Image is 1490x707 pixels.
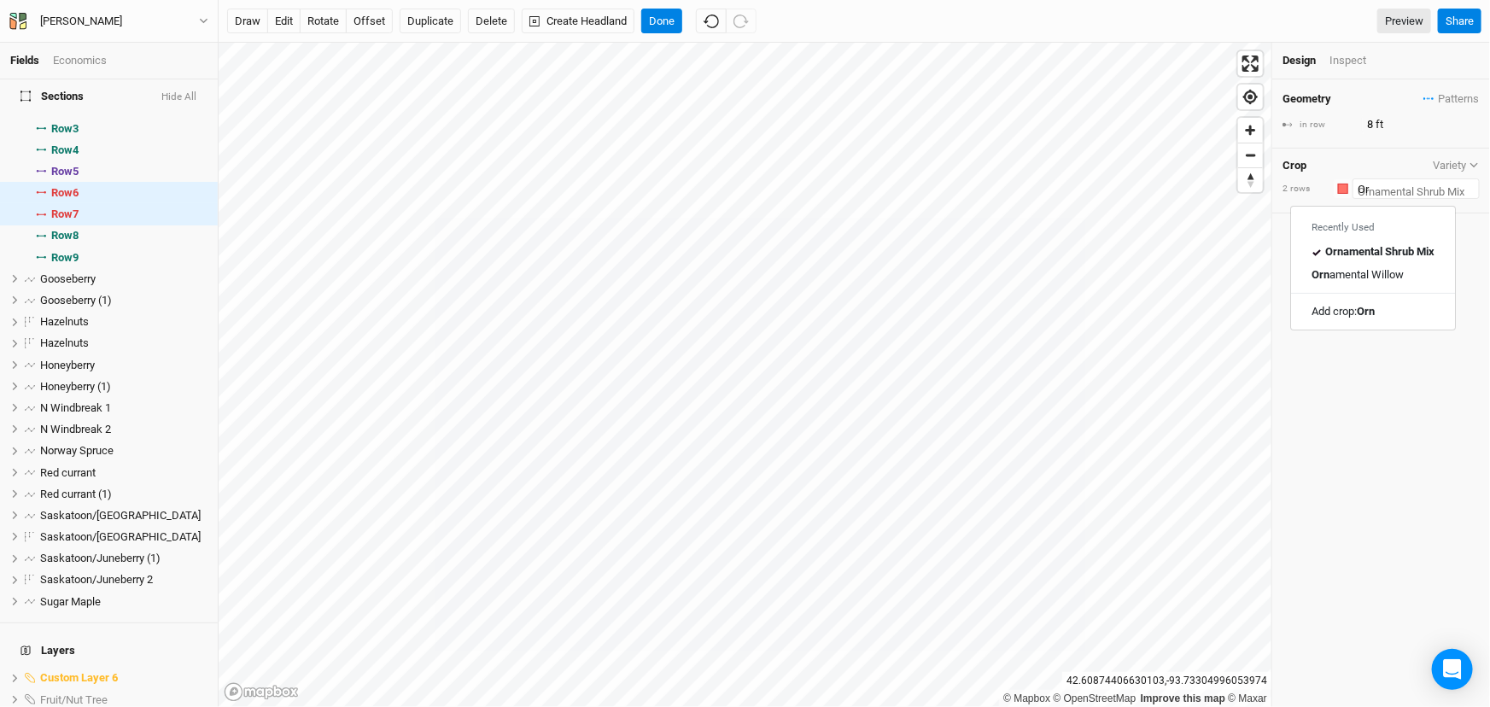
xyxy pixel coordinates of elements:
div: in row [1283,119,1358,131]
div: [PERSON_NAME] [40,13,122,30]
span: Row 6 [51,186,79,200]
a: OpenStreetMap [1054,692,1136,704]
a: Mapbox logo [224,682,299,702]
mark: Orn [1357,305,1375,318]
div: Design [1283,53,1316,68]
span: N Windbreak 2 [40,423,111,435]
div: Hazelnuts [40,315,207,329]
span: Red currant [40,466,96,479]
h4: Crop [1283,159,1306,172]
div: Fruit/Nut Tree [40,693,207,707]
div: Economics [53,53,107,68]
button: Undo (^z) [696,9,727,34]
button: Duplicate [400,9,461,34]
div: Add crop: [1312,304,1375,319]
div: Red currant [40,466,207,480]
button: Redo (^Z) [726,9,757,34]
span: Row 7 [51,207,79,221]
span: Hazelnuts [40,315,89,328]
div: Honeyberry [40,359,207,372]
div: 2 rows [1283,183,1325,196]
a: Preview [1377,9,1431,34]
button: Create Headland [522,9,634,34]
span: Saskatoon/Juneberry 2 [40,573,153,586]
div: Saskatoon/Juneberry [40,509,207,523]
div: Gooseberry (1) [40,294,207,307]
span: Row 4 [51,143,79,157]
div: N Windbreak 2 [40,423,207,436]
span: Patterns [1423,91,1479,108]
span: Gooseberry [40,272,96,285]
button: Hide All [161,91,197,103]
a: Fields [10,54,39,67]
div: Norway Spruce [40,444,207,458]
mark: Orn [1312,268,1329,281]
button: Done [641,9,682,34]
span: Norway Spruce [40,444,114,457]
span: Gooseberry (1) [40,294,112,307]
div: amental Willow [1312,267,1404,283]
button: [PERSON_NAME] [9,12,209,31]
span: Row 9 [51,251,79,265]
span: Saskatoon/[GEOGRAPHIC_DATA] [40,530,201,543]
span: Honeyberry (1) [40,380,111,393]
span: Hazelnuts [40,336,89,349]
button: edit [267,9,301,34]
span: Row 3 [51,122,79,136]
span: Saskatoon/[GEOGRAPHIC_DATA] [40,509,201,522]
button: Zoom in [1238,118,1263,143]
button: draw [227,9,268,34]
a: Improve this map [1141,692,1225,704]
span: Sugar Maple [40,595,101,608]
span: Saskatoon/Juneberry (1) [40,552,161,564]
div: Saskatoon/Juneberry [40,530,207,544]
h4: Geometry [1283,92,1331,106]
span: N Windbreak 1 [40,401,111,414]
div: menu-options [1290,206,1456,330]
span: Custom Layer 6 [40,671,118,684]
a: Maxar [1228,692,1267,704]
span: Reset bearing to north [1238,168,1263,192]
div: Sugar Maple [40,595,207,609]
h4: Layers [10,634,207,668]
div: Honeyberry (1) [40,380,207,394]
span: Sections [20,90,84,103]
span: Red currant (1) [40,488,112,500]
span: Fruit/Nut Tree [40,693,108,706]
canvas: Map [219,43,1271,707]
span: Row 5 [51,165,79,178]
div: Gooseberry [40,272,207,286]
button: Patterns [1423,90,1480,108]
button: offset [346,9,393,34]
button: Zoom out [1238,143,1263,167]
button: Reset bearing to north [1238,167,1263,192]
div: Custom Layer 6 [40,671,207,685]
div: Garrett Hilpipre [40,13,122,30]
div: Hazelnuts [40,336,207,350]
span: Row 8 [51,229,79,242]
button: Variety [1432,159,1480,172]
div: Red currant (1) [40,488,207,501]
div: N Windbreak 1 [40,401,207,415]
button: rotate [300,9,347,34]
div: Inspect [1329,53,1390,68]
div: Saskatoon/Juneberry (1) [40,552,207,565]
button: Delete [468,9,515,34]
input: Ornamental Shrub Mix [1353,178,1480,199]
span: Honeyberry [40,359,95,371]
a: Mapbox [1003,692,1050,704]
div: 42.60874406630103 , -93.73304996053974 [1062,672,1271,690]
div: Recently Used [1291,213,1455,241]
button: Find my location [1238,85,1263,109]
button: Enter fullscreen [1238,51,1263,76]
div: Open Intercom Messenger [1432,649,1473,690]
mark: Orn [1325,246,1343,259]
button: Share [1438,9,1481,34]
div: Saskatoon/Juneberry 2 [40,573,207,587]
div: amental Shrub Mix [1325,245,1434,260]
